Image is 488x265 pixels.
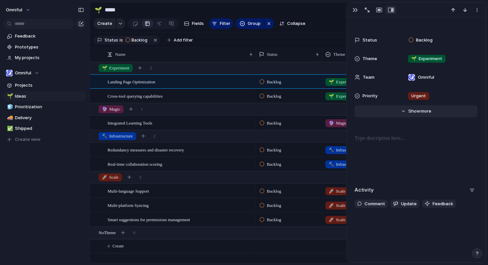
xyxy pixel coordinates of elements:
span: Scale [329,217,345,223]
span: Status [105,37,118,43]
span: Backlog [267,217,281,223]
span: Filter [220,20,230,27]
button: 🌱 [6,93,13,100]
span: Collapse [287,20,305,27]
a: 🚚Delivery [3,113,86,123]
button: Filter [209,18,233,29]
span: Delivery [15,115,84,121]
span: Prioritization [15,104,84,110]
span: Scale [102,174,119,181]
span: 🔨 [329,162,334,167]
span: Multi-language Support [108,187,149,195]
span: Comment [365,201,385,207]
span: Redundancy measures and disaster recovery [108,146,184,153]
span: Integrated Learning Tools [108,119,152,127]
span: Theme [363,55,377,62]
span: 🔨 [329,147,334,152]
span: Landing Page Optimization [108,78,155,85]
button: 🧊 [6,104,13,110]
a: Feedback [3,31,86,41]
span: Create view [15,136,41,143]
span: Backlog [267,202,281,209]
span: Scale [329,188,345,195]
span: Backlog [131,37,147,43]
span: Omniful [418,74,434,81]
span: Backlog [267,147,281,153]
button: Showmore [355,105,477,117]
button: Omniful [3,5,34,15]
span: 1 [141,106,143,113]
span: Experiment [411,55,442,62]
span: Urgent [411,93,426,99]
button: Update [390,200,419,208]
button: Create [93,18,116,29]
span: Shipped [15,125,84,132]
span: Experiment [329,93,356,100]
span: Feedback [15,33,84,40]
button: 🚚 [6,115,13,121]
span: 2 [150,65,152,71]
a: ✅Shipped [3,124,86,133]
div: 🚚 [7,114,12,122]
button: Add filter [163,36,197,45]
span: Infrastructure [329,161,360,168]
span: 🌱 [329,94,334,99]
div: 🌱 [95,5,102,14]
a: Projects [3,80,86,90]
span: Status [363,37,377,44]
span: 🚀 [329,203,334,208]
div: ✅ [7,125,12,132]
button: Comment [355,200,388,208]
div: 🧊 [7,103,12,111]
span: Priority [363,93,377,99]
a: Prototypes [3,42,86,52]
span: Experiment [329,79,356,85]
span: Create [113,243,124,249]
span: Backlog [267,120,281,127]
span: Magic [102,106,120,113]
span: Magic [329,120,347,127]
button: Create view [3,134,86,144]
span: 🚀 [329,217,334,222]
span: Status [267,51,278,58]
span: 3 [139,174,141,181]
span: Prototypes [15,44,84,50]
span: 🚀 [102,175,107,180]
span: Backlog [267,161,281,168]
button: Collapse [277,18,308,29]
a: My projects [3,53,86,63]
span: Multi-platform Syncing [108,201,149,209]
h2: Activity [355,186,374,194]
a: 🌱Ideas [3,91,86,101]
span: Group [248,20,261,27]
span: 🌱 [329,79,334,84]
span: 2 [153,133,156,139]
span: Fields [192,20,204,27]
span: Backlog [267,93,281,100]
span: Theme [333,51,345,58]
span: Add filter [174,37,193,43]
span: Smart suggestions for permissions management [108,216,190,223]
span: 🚀 [329,189,334,194]
span: 🔮 [329,121,334,126]
span: Omniful [15,70,31,76]
span: Ideas [15,93,84,100]
span: Backlog [416,37,433,44]
span: Omniful [6,7,22,13]
span: more [421,108,431,115]
a: 🧊Prioritization [3,102,86,112]
button: is [118,37,124,44]
span: Team [363,74,374,81]
button: Omniful [3,68,86,78]
div: 🌱 [7,92,12,100]
span: Infrastructure [329,147,360,153]
span: 🌱 [102,65,107,70]
button: Fields [181,18,206,29]
span: My projects [15,54,84,61]
span: Scale [329,202,345,209]
span: Update [401,201,417,207]
span: Cross-tool querying capabilities [108,92,163,100]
